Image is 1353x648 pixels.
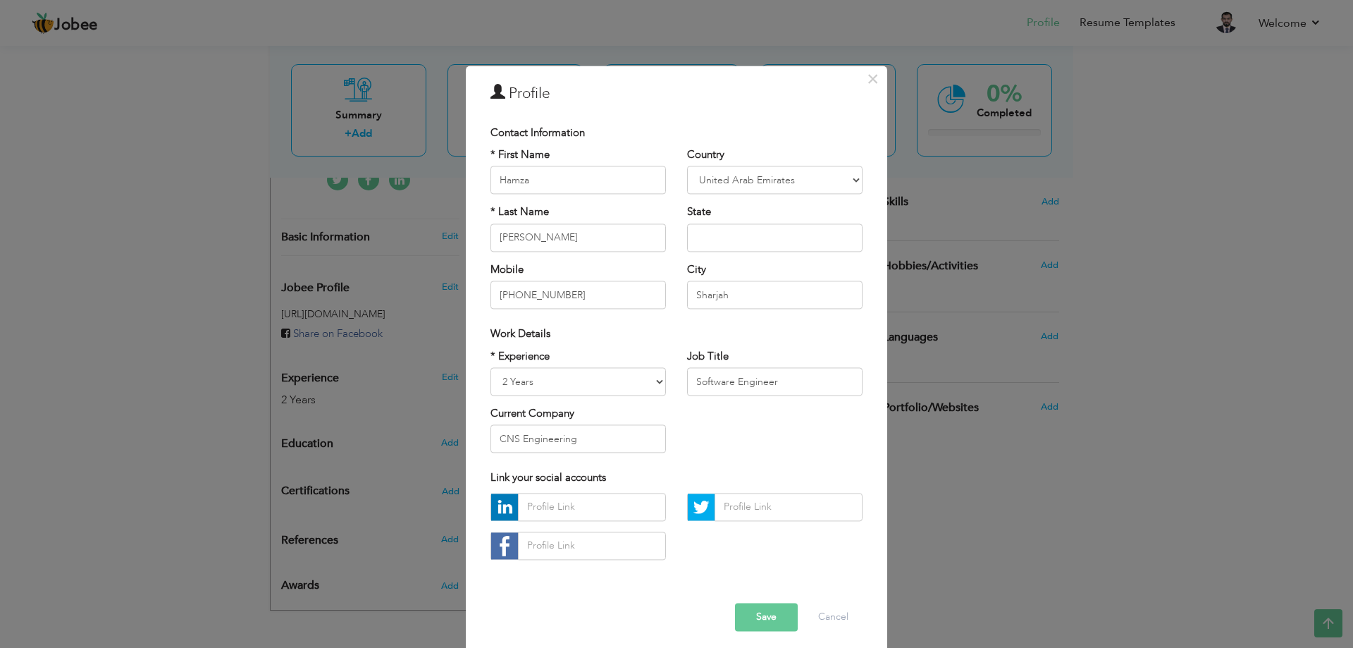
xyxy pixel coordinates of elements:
input: Profile Link [518,493,666,521]
button: Close [861,68,884,90]
span: Work Details [490,327,550,341]
span: Contact Information [490,126,585,140]
h3: Profile [490,83,863,104]
span: Link your social accounts [490,471,606,485]
label: State [687,205,711,220]
label: Current Company [490,406,574,421]
label: * Experience [490,349,550,364]
img: Twitter [688,494,715,520]
span: × [867,66,879,92]
button: Save [735,603,798,631]
label: City [687,262,706,277]
label: Job Title [687,349,729,364]
img: linkedin [491,494,518,520]
label: Mobile [490,262,524,277]
label: * First Name [490,147,550,162]
img: facebook [491,532,518,559]
input: Profile Link [518,532,666,560]
label: Country [687,147,724,162]
button: Cancel [804,603,863,631]
label: * Last Name [490,205,549,220]
input: Profile Link [715,493,863,521]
